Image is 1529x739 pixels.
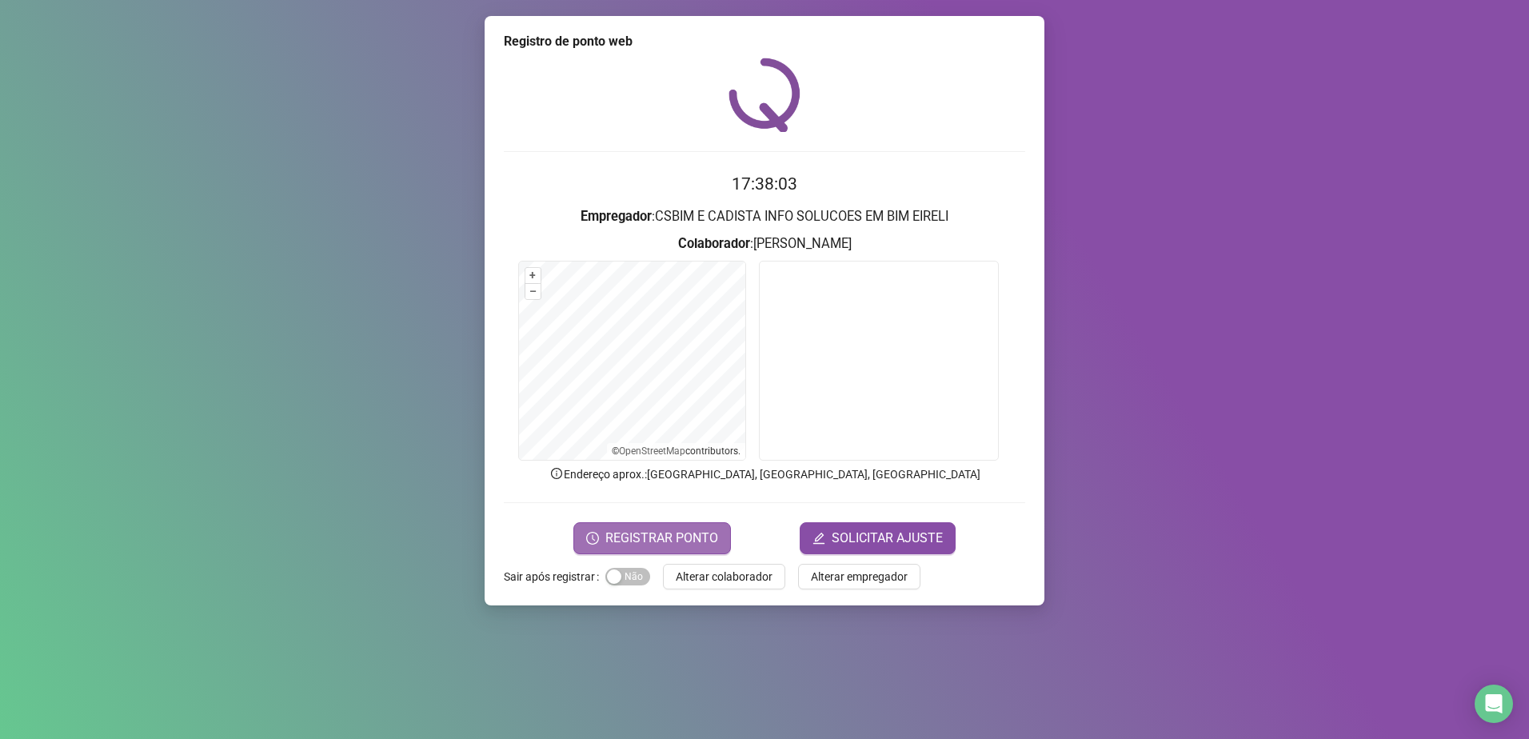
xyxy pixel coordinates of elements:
[1475,685,1513,723] div: Open Intercom Messenger
[605,529,718,548] span: REGISTRAR PONTO
[800,522,956,554] button: editSOLICITAR AJUSTE
[504,234,1025,254] h3: : [PERSON_NAME]
[573,522,731,554] button: REGISTRAR PONTO
[525,284,541,299] button: –
[504,465,1025,483] p: Endereço aprox. : [GEOGRAPHIC_DATA], [GEOGRAPHIC_DATA], [GEOGRAPHIC_DATA]
[619,445,685,457] a: OpenStreetMap
[504,564,605,589] label: Sair após registrar
[832,529,943,548] span: SOLICITAR AJUSTE
[504,32,1025,51] div: Registro de ponto web
[678,236,750,251] strong: Colaborador
[549,466,564,481] span: info-circle
[586,532,599,545] span: clock-circle
[676,568,772,585] span: Alterar colaborador
[798,564,920,589] button: Alterar empregador
[663,564,785,589] button: Alterar colaborador
[504,206,1025,227] h3: : CSBIM E CADISTA INFO SOLUCOES EM BIM EIRELI
[812,532,825,545] span: edit
[612,445,741,457] li: © contributors.
[732,174,797,194] time: 17:38:03
[581,209,652,224] strong: Empregador
[525,268,541,283] button: +
[729,58,800,132] img: QRPoint
[811,568,908,585] span: Alterar empregador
